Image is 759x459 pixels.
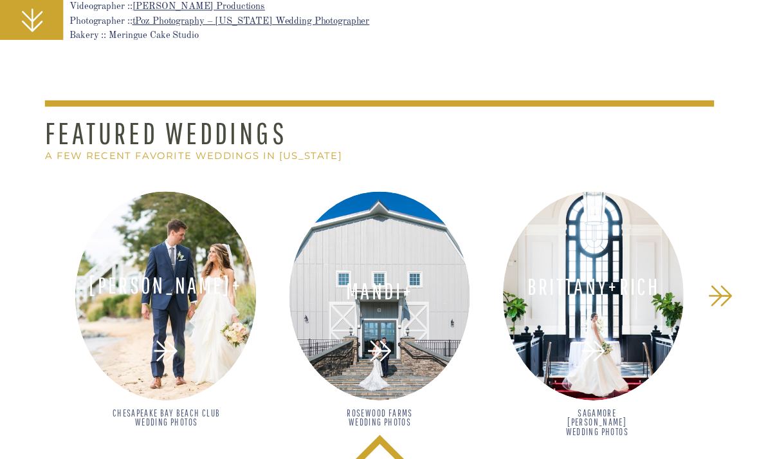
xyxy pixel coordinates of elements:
[325,408,434,442] h2: Rosewood Farms Wedding Photos
[45,115,287,151] font: FEATURED WEDDINGS
[553,408,641,437] a: Sagamore [PERSON_NAME] Wedding Photos
[133,17,370,26] a: tPoz Photography – [US_STATE] Wedding Photographer
[511,275,677,299] a: Brittany+Rich
[45,151,407,162] h3: A FEW RECENT FAVORITE Weddings in [US_STATE]
[133,3,265,12] a: [PERSON_NAME] Productions
[111,408,221,444] a: Chesapeake Bay Beach Club Wedding Photos
[84,274,249,298] a: [PERSON_NAME]+[PERSON_NAME]
[297,279,462,303] a: Mandi+[PERSON_NAME]
[325,408,434,442] a: Rosewood FarmsWedding Photos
